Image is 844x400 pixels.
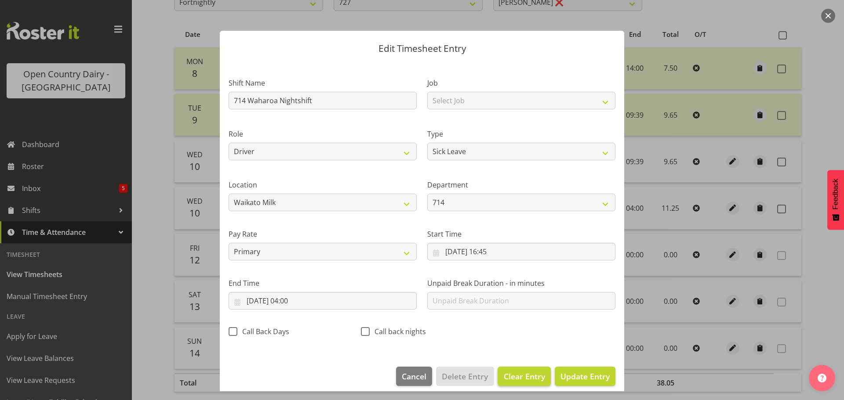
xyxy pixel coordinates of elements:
[229,229,417,239] label: Pay Rate
[396,367,432,386] button: Cancel
[560,371,610,382] span: Update Entry
[442,371,488,382] span: Delete Entry
[832,179,840,209] span: Feedback
[229,278,417,288] label: End Time
[504,371,545,382] span: Clear Entry
[818,374,826,382] img: help-xxl-2.png
[427,243,615,260] input: Click to select...
[229,78,417,88] label: Shift Name
[229,129,417,139] label: Role
[229,44,615,53] p: Edit Timesheet Entry
[229,180,417,190] label: Location
[427,229,615,239] label: Start Time
[402,371,426,382] span: Cancel
[498,367,550,386] button: Clear Entry
[427,129,615,139] label: Type
[229,292,417,310] input: Click to select...
[237,327,289,336] span: Call Back Days
[427,180,615,190] label: Department
[555,367,615,386] button: Update Entry
[427,292,615,310] input: Unpaid Break Duration
[827,170,844,230] button: Feedback - Show survey
[229,92,417,109] input: Shift Name
[370,327,426,336] span: Call back nights
[427,78,615,88] label: Job
[436,367,494,386] button: Delete Entry
[427,278,615,288] label: Unpaid Break Duration - in minutes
